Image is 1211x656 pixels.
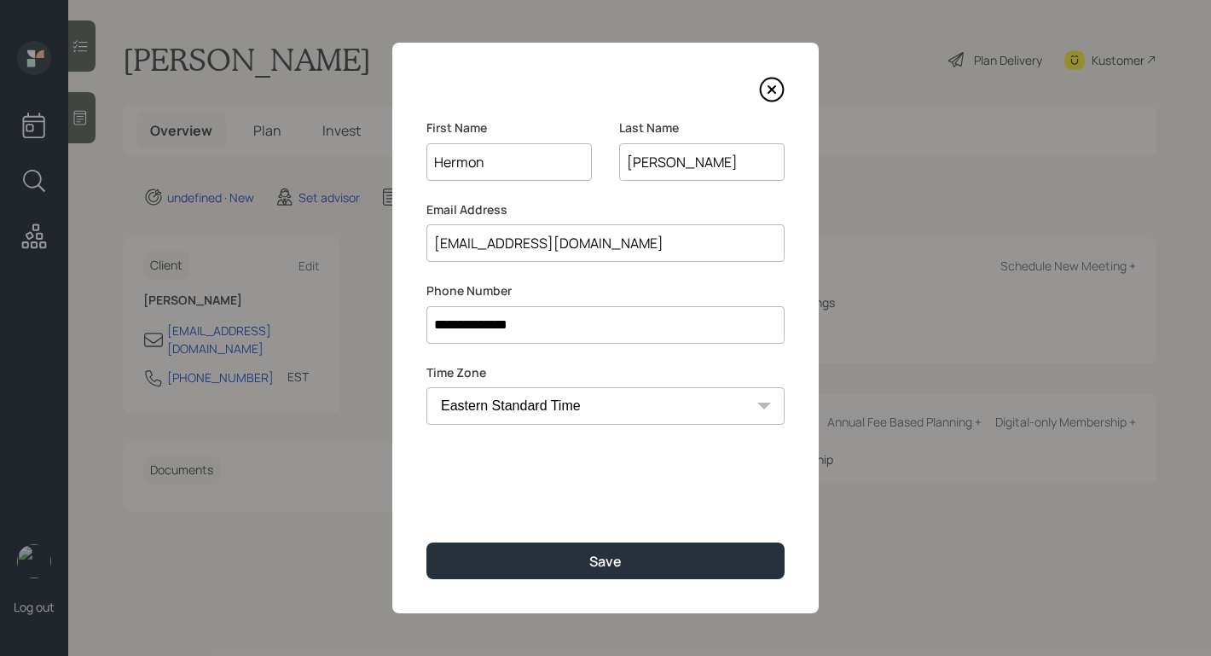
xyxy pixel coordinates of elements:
label: Time Zone [426,364,785,381]
label: First Name [426,119,592,136]
label: Email Address [426,201,785,218]
label: Last Name [619,119,785,136]
button: Save [426,543,785,579]
label: Phone Number [426,282,785,299]
div: Save [589,552,622,571]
